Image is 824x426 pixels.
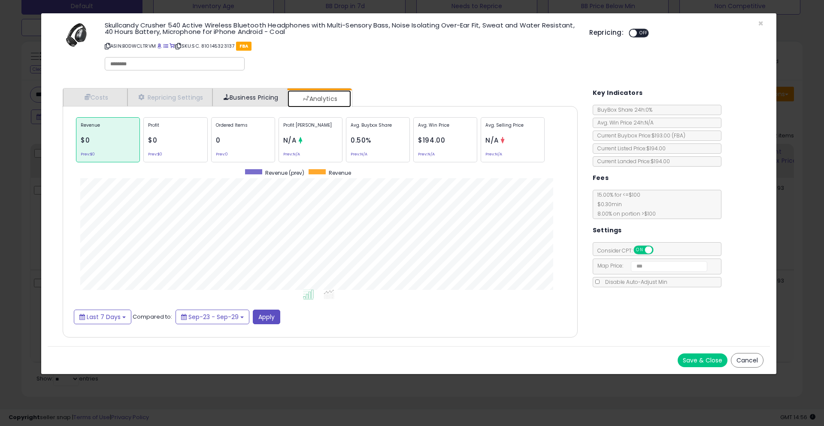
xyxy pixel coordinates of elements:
[593,173,609,183] h5: Fees
[283,153,300,155] small: Prev: N/A
[212,88,288,106] a: Business Pricing
[418,136,445,145] span: $194.00
[593,132,685,139] span: Current Buybox Price:
[164,43,168,49] a: All offer listings
[283,136,297,145] span: N/A
[87,313,121,321] span: Last 7 Days
[485,153,502,155] small: Prev: N/A
[148,153,162,155] small: Prev: $0
[236,42,252,51] span: FBA
[601,278,667,286] span: Disable Auto-Adjust Min
[81,122,135,135] p: Revenue
[593,106,652,113] span: BuyBox Share 24h: 0%
[593,191,656,217] span: 15.00 % for <= $100
[593,158,670,165] span: Current Landed Price: $194.00
[672,132,685,139] span: ( FBA )
[148,136,157,145] span: $0
[253,310,280,324] button: Apply
[351,153,367,155] small: Prev: N/A
[81,153,95,155] small: Prev: $0
[485,122,540,135] p: Avg. Selling Price
[593,201,622,208] span: $0.30 min
[593,262,708,269] span: Map Price:
[593,247,665,254] span: Consider CPT:
[81,136,90,145] span: $0
[593,225,622,236] h5: Settings
[63,88,127,106] a: Costs
[593,210,656,217] span: 8.00 % on portion > $100
[678,353,727,367] button: Save & Close
[283,122,338,135] p: Profit [PERSON_NAME]
[651,132,685,139] span: $193.00
[329,169,351,176] span: Revenue
[288,90,351,107] a: Analytics
[351,136,371,145] span: 0.50%
[758,17,763,30] span: ×
[418,122,473,135] p: Avg. Win Price
[589,29,624,36] h5: Repricing:
[148,122,203,135] p: Profit
[216,136,221,145] span: 0
[731,353,763,368] button: Cancel
[265,169,304,176] span: Revenue (prev)
[637,30,651,37] span: OFF
[634,246,645,254] span: ON
[170,43,174,49] a: Your listing only
[216,153,228,155] small: Prev: 0
[188,313,239,321] span: Sep-23 - Sep-29
[105,39,576,53] p: ASIN: B0DWCLTRVM | SKU: SC. 810145323137
[64,22,89,48] img: 41oe-zxoAvL._SL60_.jpg
[485,136,499,145] span: N/A
[157,43,162,49] a: BuyBox page
[593,88,643,98] h5: Key Indicators
[593,145,666,152] span: Current Listed Price: $194.00
[127,88,212,106] a: Repricing Settings
[351,122,405,135] p: Avg. Buybox Share
[593,119,654,126] span: Avg. Win Price 24h: N/A
[418,153,435,155] small: Prev: N/A
[652,246,666,254] span: OFF
[133,312,172,320] span: Compared to:
[105,22,576,35] h3: Skullcandy Crusher 540 Active Wireless Bluetooth Headphones with Multi-Sensory Bass, Noise Isolat...
[216,122,270,135] p: Ordered Items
